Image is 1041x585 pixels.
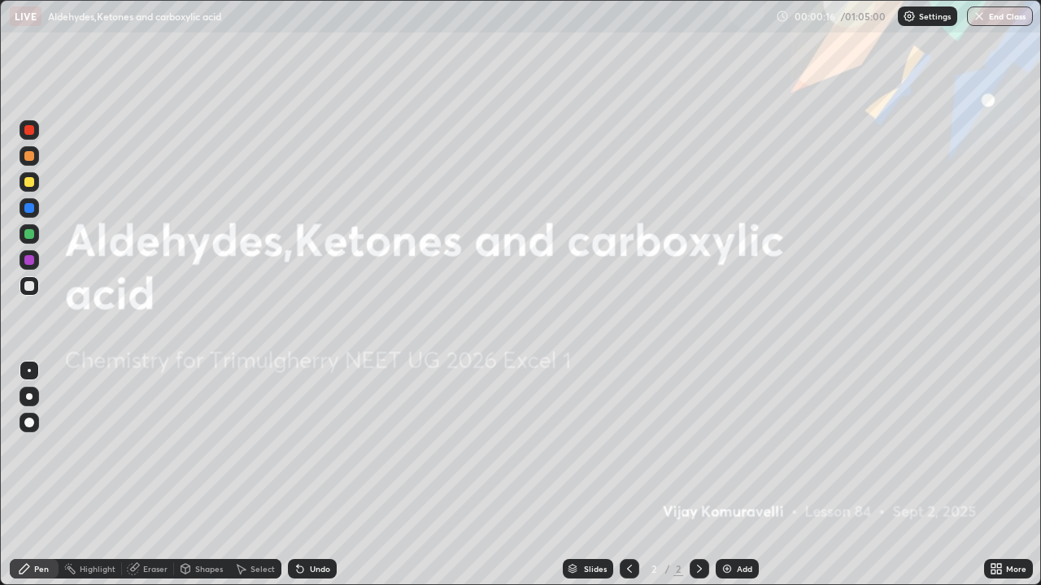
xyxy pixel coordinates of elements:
img: add-slide-button [721,562,734,575]
img: class-settings-icons [903,10,916,23]
div: Slides [584,565,607,573]
div: Pen [34,565,49,573]
div: Eraser [143,565,168,573]
p: LIVE [15,10,37,23]
img: end-class-cross [973,10,986,23]
div: 2 [673,561,683,576]
div: Highlight [80,565,115,573]
div: Add [737,565,752,573]
div: More [1006,565,1026,573]
div: / [665,564,670,574]
div: Select [250,565,275,573]
button: End Class [967,6,1033,26]
div: Shapes [195,565,223,573]
p: Settings [919,12,951,20]
p: Aldehydes,Ketones and carboxylic acid [48,10,221,23]
div: Undo [310,565,330,573]
div: 2 [646,564,662,574]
